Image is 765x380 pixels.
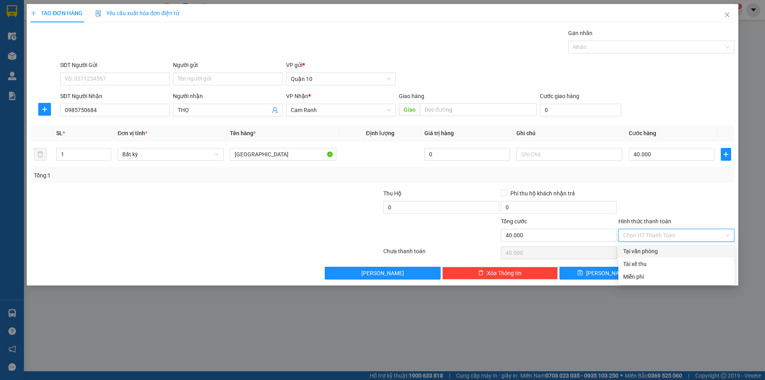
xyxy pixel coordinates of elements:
[118,130,147,136] span: Đơn vị tính
[629,130,656,136] span: Cước hàng
[623,247,730,256] div: Tại văn phòng
[623,260,730,268] div: Tài xế thu
[31,10,82,16] span: TẠO ĐƠN HÀNG
[724,12,730,18] span: close
[173,61,282,69] div: Người gửi
[424,148,510,161] input: 0
[442,267,558,280] button: deleteXóa Thông tin
[516,148,622,161] input: Ghi Chú
[230,130,256,136] span: Tên hàng
[173,92,282,100] div: Người nhận
[478,270,484,276] span: delete
[623,272,730,281] div: Miễn phí
[507,189,578,198] span: Phí thu hộ khách nhận trả
[721,148,731,161] button: plus
[34,171,295,180] div: Tổng: 1
[34,148,47,161] button: delete
[618,218,671,224] label: Hình thức thanh toán
[230,148,336,161] input: VD: Bàn, Ghế
[540,93,579,99] label: Cước giao hàng
[286,93,308,99] span: VP Nhận
[420,103,537,116] input: Dọc đường
[487,269,522,278] span: Xóa Thông tin
[513,126,626,141] th: Ghi chú
[286,61,396,69] div: VP gửi
[716,4,738,26] button: Close
[122,148,219,160] span: Bất kỳ
[721,151,731,158] span: plus
[568,30,592,36] label: Gán nhãn
[399,103,420,116] span: Giao
[272,107,278,113] span: user-add
[31,10,36,16] span: plus
[501,218,527,224] span: Tổng cước
[586,269,629,278] span: [PERSON_NAME]
[577,270,583,276] span: save
[60,61,170,69] div: SĐT Người Gửi
[38,103,51,116] button: plus
[559,267,646,280] button: save[PERSON_NAME]
[399,93,424,99] span: Giao hàng
[361,269,404,278] span: [PERSON_NAME]
[95,10,179,16] span: Yêu cầu xuất hóa đơn điện tử
[383,190,402,197] span: Thu Hộ
[95,10,102,17] img: icon
[366,130,394,136] span: Định lượng
[56,130,63,136] span: SL
[291,73,391,85] span: Quận 10
[291,104,391,116] span: Cam Ranh
[424,130,454,136] span: Giá trị hàng
[382,247,500,261] div: Chưa thanh toán
[39,106,51,112] span: plus
[540,104,621,116] input: Cước giao hàng
[325,267,441,280] button: [PERSON_NAME]
[60,92,170,100] div: SĐT Người Nhận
